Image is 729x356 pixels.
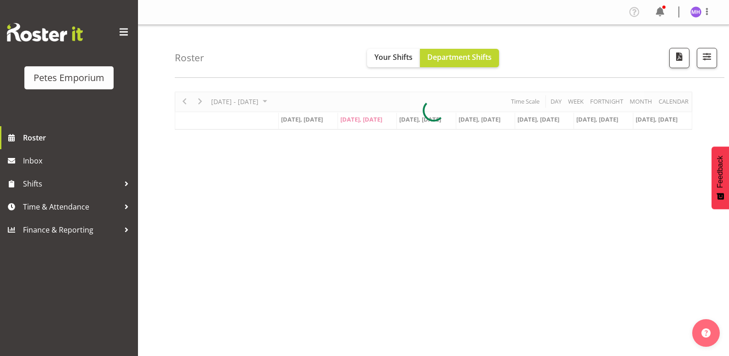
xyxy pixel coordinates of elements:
button: Filter Shifts [697,48,717,68]
span: Finance & Reporting [23,223,120,237]
div: Petes Emporium [34,71,104,85]
img: Rosterit website logo [7,23,83,41]
span: Shifts [23,177,120,191]
span: Roster [23,131,133,145]
h4: Roster [175,53,204,63]
span: Time & Attendance [23,200,120,214]
button: Your Shifts [367,49,420,67]
span: Your Shifts [374,52,413,62]
button: Department Shifts [420,49,499,67]
img: mackenzie-halford4471.jpg [690,6,701,18]
span: Feedback [716,156,724,188]
span: Inbox [23,154,133,168]
span: Department Shifts [427,52,492,62]
img: help-xxl-2.png [701,328,711,338]
button: Download a PDF of the roster according to the set date range. [669,48,689,68]
button: Feedback - Show survey [712,146,729,209]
